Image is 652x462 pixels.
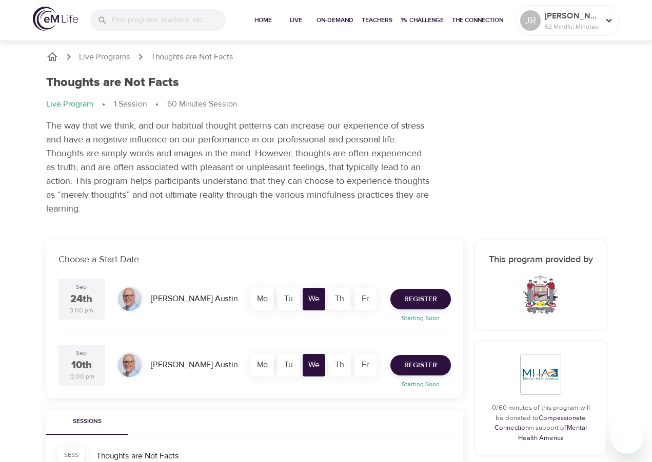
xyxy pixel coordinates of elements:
[452,15,503,26] span: The Connection
[151,51,233,63] p: Thoughts are Not Facts
[284,15,308,26] span: Live
[69,372,94,381] div: 12:00 pm
[354,354,377,376] div: Fr
[58,253,451,266] p: Choose a Start Date
[404,359,437,372] span: Register
[114,98,147,110] p: 1 Session
[251,288,274,310] div: Mo
[46,75,179,90] h1: Thoughts are Not Facts
[488,253,594,267] h6: This program provided by
[46,119,431,216] p: The way that we think, and our habitual thought patterns can increase our experience of stress an...
[611,421,644,454] iframe: Button to launch messaging window
[251,354,274,376] div: Mo
[390,355,451,375] button: Register
[70,292,92,307] div: 24th
[277,288,300,310] div: Tu
[70,306,93,315] div: 3:00 pm
[303,288,325,310] div: We
[317,15,353,26] span: On-Demand
[328,354,351,376] div: Th
[384,313,457,323] p: Starting Soon
[523,276,558,314] img: CountySeal_ColorCMYK-201.jpeg
[76,283,87,291] div: Sep
[112,9,226,31] input: Find programs, teachers, etc...
[545,10,599,22] p: [PERSON_NAME]
[354,288,377,310] div: Fr
[46,51,606,63] nav: breadcrumb
[96,450,451,462] div: Thoughts are Not Facts
[33,7,78,31] img: logo
[147,289,242,309] div: [PERSON_NAME] Austin
[362,15,392,26] span: Teachers
[518,424,587,442] a: Mental Health America
[390,289,451,309] button: Register
[64,451,78,459] div: SESS
[303,354,325,376] div: We
[52,416,122,427] span: Sessions
[251,15,275,26] span: Home
[545,22,599,31] p: 52 Mindful Minutes
[488,403,594,443] p: 0/60 minutes of this program will be donated to in support of
[76,349,87,358] div: Sep
[384,380,457,389] p: Starting Soon
[401,15,444,26] span: 1% Challenge
[520,10,541,31] div: JR
[404,293,437,306] span: Register
[277,354,300,376] div: Tu
[495,414,586,432] a: Compassionate Connection
[79,51,130,63] a: Live Programs
[46,98,606,111] nav: breadcrumb
[167,98,237,110] p: 60 Minutes Session
[328,288,351,310] div: Th
[71,358,92,373] div: 10th
[46,98,93,110] p: Live Program
[147,355,242,375] div: [PERSON_NAME] Austin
